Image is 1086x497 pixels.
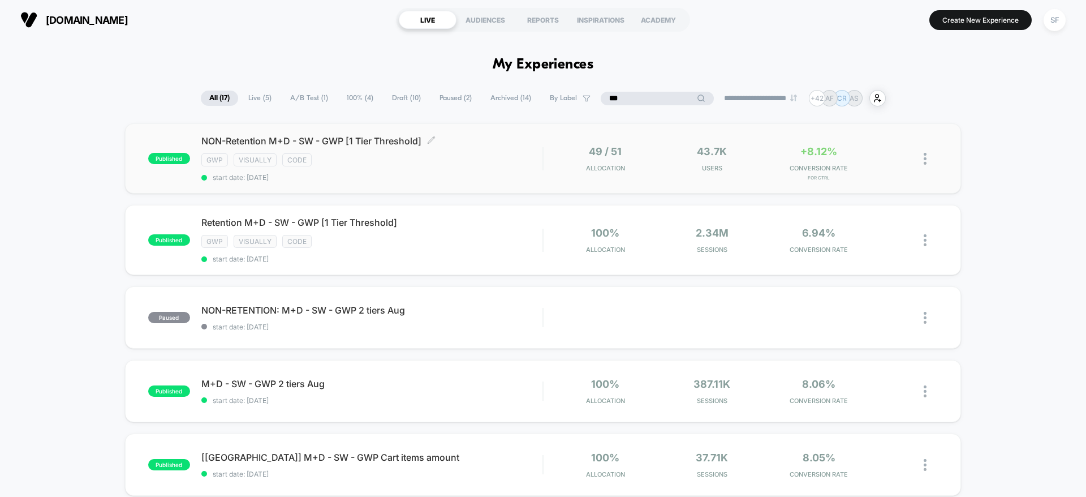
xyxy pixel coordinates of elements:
[924,234,926,246] img: close
[589,145,622,157] span: 49 / 51
[697,145,727,157] span: 43.7k
[802,227,835,239] span: 6.94%
[456,11,514,29] div: AUDIENCES
[572,11,630,29] div: INSPIRATIONS
[201,91,238,106] span: All ( 17 )
[201,323,542,331] span: start date: [DATE]
[201,452,542,463] span: [[GEOGRAPHIC_DATA]] M+D - SW - GWP Cart items amount
[550,94,577,102] span: By Label
[148,153,190,164] span: published
[148,234,190,246] span: published
[240,91,280,106] span: Live ( 5 )
[514,11,572,29] div: REPORTS
[924,459,926,471] img: close
[1044,9,1066,31] div: SF
[591,227,619,239] span: 100%
[630,11,687,29] div: ACADEMY
[693,378,730,390] span: 387.11k
[148,459,190,470] span: published
[201,305,542,316] span: NON-RETENTION: M+D - SW - GWP 2 tiers Aug
[46,14,128,26] span: [DOMAIN_NAME]
[662,164,763,172] span: Users
[696,227,729,239] span: 2.34M
[662,470,763,478] span: Sessions
[696,452,728,464] span: 37.71k
[662,397,763,405] span: Sessions
[282,235,312,248] span: code
[20,11,37,28] img: Visually logo
[802,378,835,390] span: 8.06%
[201,173,542,182] span: start date: [DATE]
[768,164,869,172] span: CONVERSION RATE
[148,385,190,397] span: published
[17,11,131,29] button: [DOMAIN_NAME]
[591,452,619,464] span: 100%
[929,10,1032,30] button: Create New Experience
[201,378,542,389] span: M+D - SW - GWP 2 tiers Aug
[234,153,277,166] span: visually
[768,470,869,478] span: CONVERSION RATE
[586,397,625,405] span: Allocation
[924,312,926,324] img: close
[924,385,926,397] img: close
[493,57,594,73] h1: My Experiences
[201,255,542,263] span: start date: [DATE]
[482,91,540,106] span: Archived ( 14 )
[201,153,228,166] span: gwp
[431,91,480,106] span: Paused ( 2 )
[148,312,190,323] span: paused
[383,91,429,106] span: Draft ( 10 )
[768,397,869,405] span: CONVERSION RATE
[201,396,542,405] span: start date: [DATE]
[586,246,625,254] span: Allocation
[201,217,542,228] span: Retention M+D - SW - GWP [1 Tier Threshold]
[768,246,869,254] span: CONVERSION RATE
[1040,8,1069,32] button: SF
[768,175,869,181] span: for Ctrl
[201,470,542,478] span: start date: [DATE]
[201,135,542,147] span: NON-Retention M+D - SW - GWP [1 Tier Threshold]
[591,378,619,390] span: 100%
[924,153,926,165] img: close
[586,164,625,172] span: Allocation
[586,470,625,478] span: Allocation
[282,91,337,106] span: A/B Test ( 1 )
[825,94,834,102] p: AF
[234,235,277,248] span: visually
[803,452,835,464] span: 8.05%
[201,235,228,248] span: gwp
[662,246,763,254] span: Sessions
[800,145,837,157] span: +8.12%
[809,90,825,106] div: + 42
[850,94,859,102] p: AS
[282,153,312,166] span: code
[790,95,797,101] img: end
[399,11,456,29] div: LIVE
[837,94,847,102] p: CR
[338,91,382,106] span: 100% ( 4 )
